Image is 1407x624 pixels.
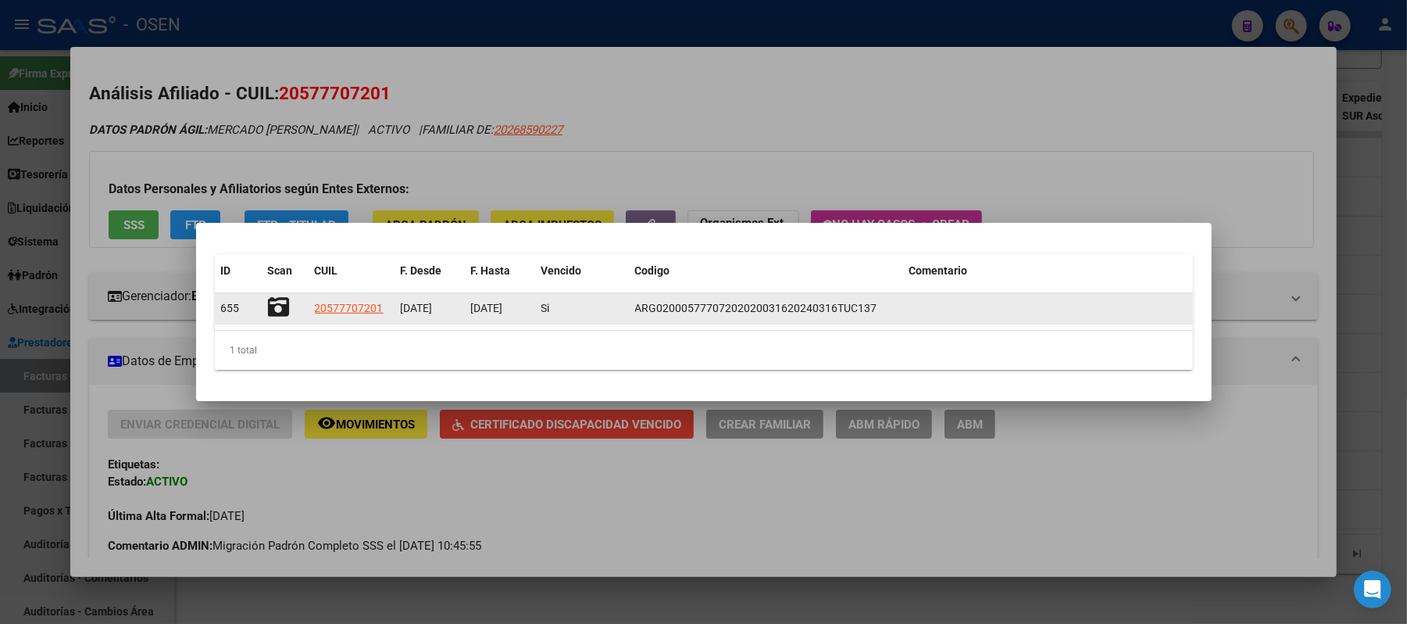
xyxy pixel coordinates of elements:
div: 1 total [215,331,1193,370]
datatable-header-cell: CUIL [309,254,395,288]
span: Codigo [635,264,670,277]
div: Open Intercom Messenger [1354,571,1391,608]
datatable-header-cell: ID [215,254,262,288]
datatable-header-cell: Comentario [903,254,1193,288]
span: F. Hasta [471,264,511,277]
span: ID [221,264,231,277]
datatable-header-cell: F. Hasta [465,254,535,288]
span: [DATE] [401,302,433,314]
datatable-header-cell: Codigo [629,254,903,288]
span: Si [541,302,550,314]
span: Scan [268,264,293,277]
datatable-header-cell: F. Desde [395,254,465,288]
span: CUIL [315,264,338,277]
span: 20577707201 [315,302,384,314]
span: F. Desde [401,264,442,277]
datatable-header-cell: Vencido [535,254,629,288]
span: ARG02000577707202020031620240316TUC137 [635,302,877,314]
span: 655 [221,302,240,314]
span: Comentario [909,264,968,277]
span: [DATE] [471,302,503,314]
span: Vencido [541,264,582,277]
datatable-header-cell: Scan [262,254,309,288]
